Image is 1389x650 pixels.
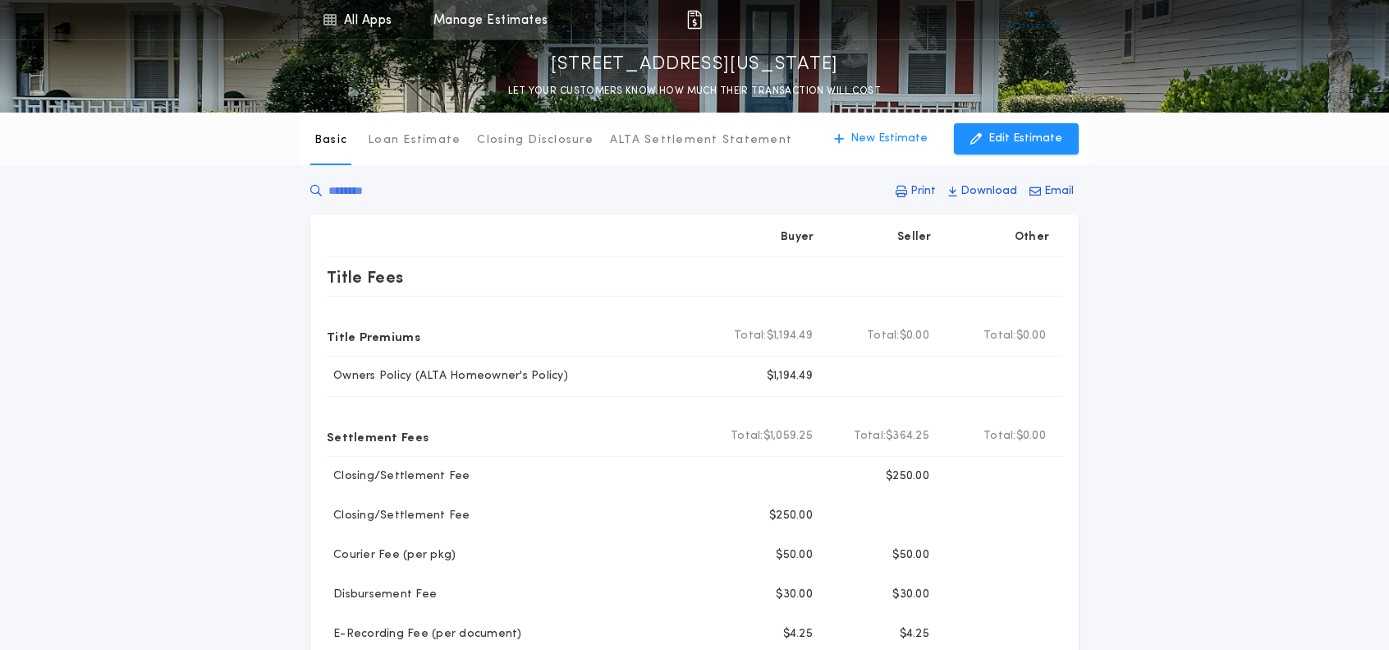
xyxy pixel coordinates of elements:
p: [STREET_ADDRESS][US_STATE] [551,52,838,78]
p: Owners Policy (ALTA Homeowner's Policy) [327,368,568,385]
p: Edit Estimate [988,131,1062,147]
b: Total: [731,428,763,445]
button: Edit Estimate [954,123,1079,154]
b: Total: [867,328,900,344]
p: Loan Estimate [368,132,461,149]
p: $50.00 [892,547,929,564]
span: $1,059.25 [763,428,813,445]
span: $364.25 [886,428,929,445]
p: Courier Fee (per pkg) [327,547,456,564]
p: Seller [897,229,932,246]
p: New Estimate [850,131,928,147]
p: ALTA Settlement Statement [610,132,792,149]
p: Disbursement Fee [327,587,437,603]
button: Download [943,177,1022,206]
p: LET YOUR CUSTOMERS KNOW HOW MUCH THEIR TRANSACTION WILL COST [508,83,881,99]
span: $1,194.49 [767,328,813,344]
img: img [685,10,704,30]
p: Closing/Settlement Fee [327,508,470,524]
p: $50.00 [776,547,813,564]
button: New Estimate [818,123,944,154]
span: $0.00 [1016,428,1046,445]
p: $4.25 [783,626,813,643]
p: Other [1015,229,1049,246]
p: Download [960,183,1017,200]
button: Email [1025,177,1079,206]
span: $0.00 [900,328,929,344]
p: $30.00 [776,587,813,603]
p: Closing Disclosure [477,132,594,149]
img: vs-icon [1002,12,1063,28]
b: Total: [983,328,1016,344]
p: Basic [314,132,347,149]
b: Total: [734,328,767,344]
p: Print [910,183,936,200]
p: Email [1044,183,1074,200]
button: Print [891,177,941,206]
p: Settlement Fees [327,423,429,449]
b: Total: [854,428,887,445]
p: $250.00 [769,508,813,524]
p: $1,194.49 [767,368,813,385]
p: $250.00 [886,468,929,485]
p: E-Recording Fee (per document) [327,626,522,643]
span: $0.00 [1016,328,1046,344]
p: Buyer [781,229,814,246]
p: $30.00 [892,587,929,603]
p: Title Fees [327,264,404,290]
b: Total: [983,428,1016,445]
p: $4.25 [900,626,929,643]
p: Title Premiums [327,323,420,349]
p: Closing/Settlement Fee [327,468,470,485]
